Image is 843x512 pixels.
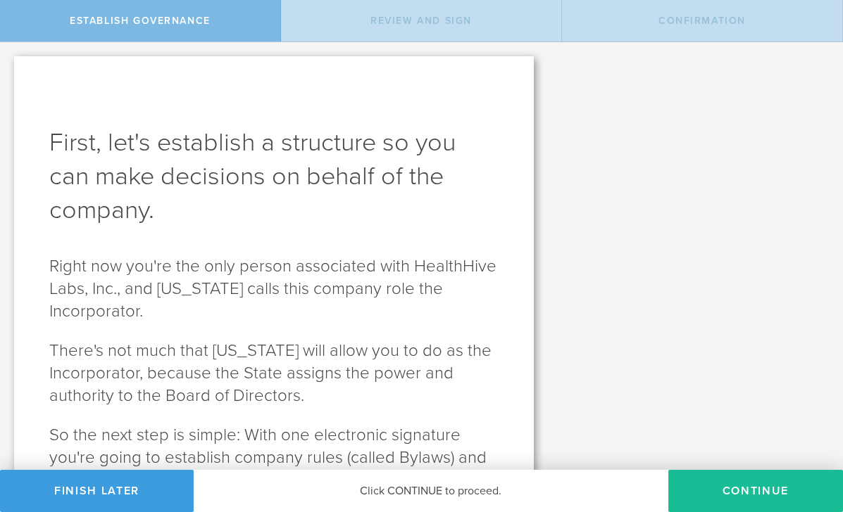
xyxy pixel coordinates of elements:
p: Right now you're the only person associated with HealthHive Labs, Inc., and [US_STATE] calls this... [49,255,499,323]
button: Continue [668,470,843,512]
p: There's not much that [US_STATE] will allow you to do as the Incorporator, because the State assi... [49,340,499,407]
span: Review and Sign [370,15,472,27]
h1: First, let's establish a structure so you can make decisions on behalf of the company. [49,126,499,227]
div: Click CONTINUE to proceed. [194,470,668,512]
span: Establish Governance [70,15,211,27]
span: Confirmation [658,15,746,27]
iframe: Chat Widget [773,402,843,470]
